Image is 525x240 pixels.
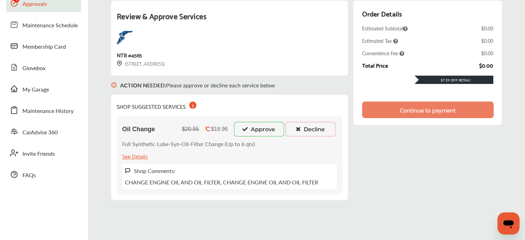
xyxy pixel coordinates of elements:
[6,101,81,119] a: Maintenance History
[362,37,398,44] span: Estimated Tax
[479,62,493,68] div: $0.00
[120,81,275,89] p: Please approve or decline each service below
[22,128,58,137] span: CarAdvise 360
[117,100,196,111] div: SHOP SUGGESTED SERVICES
[400,106,456,113] div: Continue to payment
[134,167,175,175] label: Shop Comments:
[6,123,81,141] a: CarAdvise 360
[117,50,142,59] div: NTB #4565
[122,151,148,161] div: See Details
[6,58,81,76] a: Glovebox
[362,25,408,32] span: Estimated Subtotal
[362,62,388,68] div: Total Price
[117,59,165,67] div: [STREET_ADDRESS]
[6,144,81,162] a: Invite Friends
[497,212,519,234] iframe: Button to launch messaging window
[125,178,318,186] p: CHANGE ENGINE OIL AND OIL FILTER, CHANGE ENGINE OIL AND OIL FILTER
[122,126,155,133] span: Oil Change
[22,171,36,180] span: FAQs
[120,81,166,89] b: ACTION NEEDED :
[182,126,199,132] div: $20.55
[362,8,402,19] div: Order Details
[117,9,342,31] div: Review & Approve Services
[481,25,493,32] div: $0.00
[189,102,196,109] div: 1
[6,16,81,33] a: Maintenance Schedule
[22,42,66,51] span: Membership Card
[415,78,493,83] div: $7.59 Off Retail!
[125,168,130,174] img: svg+xml;base64,PHN2ZyB3aWR0aD0iMTYiIGhlaWdodD0iMTciIHZpZXdCb3g9IjAgMCAxNiAxNyIgZmlsbD0ibm9uZSIgeG...
[6,80,81,98] a: My Garage
[6,165,81,183] a: FAQs
[22,150,55,159] span: Invite Friends
[6,37,81,55] a: Membership Card
[211,126,228,132] div: $18.96
[111,76,117,95] img: svg+xml;base64,PHN2ZyB3aWR0aD0iMTYiIGhlaWdodD0iMTciIHZpZXdCb3g9IjAgMCAxNiAxNyIgZmlsbD0ibm9uZSIgeG...
[22,64,46,73] span: Glovebox
[362,50,404,57] span: Convenience Fee
[234,122,284,136] button: Approve
[22,85,49,94] span: My Garage
[22,107,74,116] span: Maintenance History
[481,50,493,57] div: $0.00
[122,140,255,148] p: Full Synthetic Lube-Syn-Oil-Filter Change (Up to 6 qts)
[285,122,336,136] button: Decline
[117,31,133,45] img: logo-goodyear.png
[481,37,493,44] div: $0.00
[117,60,122,66] img: svg+xml;base64,PHN2ZyB3aWR0aD0iMTYiIGhlaWdodD0iMTciIHZpZXdCb3g9IjAgMCAxNiAxNyIgZmlsbD0ibm9uZSIgeG...
[22,21,78,30] span: Maintenance Schedule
